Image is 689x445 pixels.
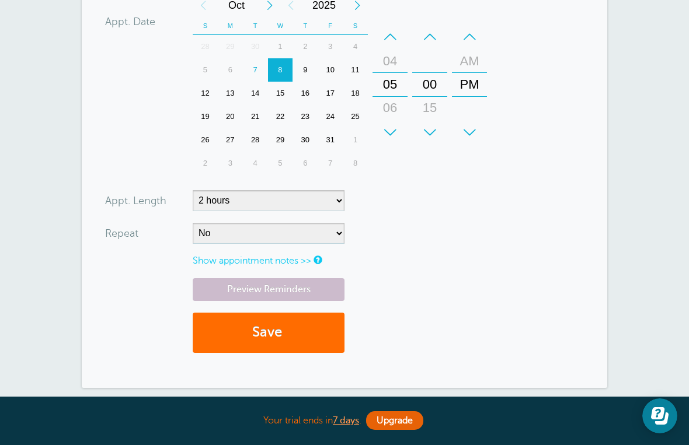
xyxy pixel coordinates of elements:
div: 18 [343,82,368,105]
div: 15 [416,96,444,120]
div: 26 [193,128,218,152]
div: Monday, October 6 [218,58,243,82]
th: S [343,17,368,35]
div: 10 [318,58,343,82]
div: Monday, October 13 [218,82,243,105]
div: 07 [376,120,404,143]
iframe: Resource center [642,398,677,433]
div: 30 [416,120,444,143]
button: Save [193,313,344,353]
div: Saturday, October 4 [343,35,368,58]
th: T [243,17,268,35]
a: Upgrade [366,411,423,430]
div: AM [455,50,483,73]
div: 05 [376,73,404,96]
div: Friday, October 10 [318,58,343,82]
label: Appt. Date [105,16,155,27]
div: Sunday, October 26 [193,128,218,152]
div: Friday, October 3 [318,35,343,58]
th: T [293,17,318,35]
th: S [193,17,218,35]
div: Wednesday, October 15 [268,82,293,105]
div: PM [455,73,483,96]
div: Hours [373,25,408,144]
div: Tuesday, October 21 [243,105,268,128]
th: F [318,17,343,35]
div: 7 [318,152,343,175]
div: Thursday, October 30 [293,128,318,152]
th: W [268,17,293,35]
div: 22 [268,105,293,128]
a: Preview Reminders [193,278,344,301]
div: 5 [193,58,218,82]
div: 1 [268,35,293,58]
div: 28 [193,35,218,58]
div: 29 [218,35,243,58]
div: Wednesday, October 8 [268,58,293,82]
div: Thursday, October 9 [293,58,318,82]
div: Saturday, October 11 [343,58,368,82]
a: Show appointment notes >> [193,255,311,266]
div: 5 [268,152,293,175]
div: 20 [218,105,243,128]
div: Minutes [412,25,447,144]
div: 2 [193,152,218,175]
div: 7 [243,58,268,82]
div: Sunday, October 19 [193,105,218,128]
div: 15 [268,82,293,105]
div: Sunday, October 5 [193,58,218,82]
div: 17 [318,82,343,105]
div: 6 [293,152,318,175]
div: 21 [243,105,268,128]
div: 16 [293,82,318,105]
div: Saturday, October 25 [343,105,368,128]
div: Monday, October 27 [218,128,243,152]
div: 27 [218,128,243,152]
div: 30 [243,35,268,58]
div: Tuesday, November 4 [243,152,268,175]
div: Tuesday, October 28 [243,128,268,152]
div: 9 [293,58,318,82]
div: 11 [343,58,368,82]
div: Thursday, October 2 [293,35,318,58]
div: Thursday, October 23 [293,105,318,128]
div: 24 [318,105,343,128]
div: 1 [343,128,368,152]
div: Saturday, October 18 [343,82,368,105]
div: Sunday, October 12 [193,82,218,105]
div: 19 [193,105,218,128]
div: 00 [416,73,444,96]
div: Sunday, September 28 [193,35,218,58]
div: Saturday, November 8 [343,152,368,175]
div: 3 [218,152,243,175]
div: Today, Tuesday, October 7 [243,58,268,82]
th: M [218,17,243,35]
div: 12 [193,82,218,105]
div: Monday, November 3 [218,152,243,175]
div: Friday, October 31 [318,128,343,152]
div: Sunday, November 2 [193,152,218,175]
label: Appt. Length [105,195,166,206]
div: 4 [243,152,268,175]
div: Thursday, November 6 [293,152,318,175]
a: 7 days [333,415,359,426]
div: 14 [243,82,268,105]
div: 13 [218,82,243,105]
div: Wednesday, October 1 [268,35,293,58]
div: Wednesday, October 22 [268,105,293,128]
div: 31 [318,128,343,152]
div: Friday, October 17 [318,82,343,105]
div: 2 [293,35,318,58]
div: Monday, October 20 [218,105,243,128]
div: Wednesday, November 5 [268,152,293,175]
div: Monday, September 29 [218,35,243,58]
div: 4 [343,35,368,58]
div: 29 [268,128,293,152]
div: Tuesday, October 14 [243,82,268,105]
div: Friday, November 7 [318,152,343,175]
div: 23 [293,105,318,128]
label: Repeat [105,228,138,239]
div: 3 [318,35,343,58]
div: Friday, October 24 [318,105,343,128]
